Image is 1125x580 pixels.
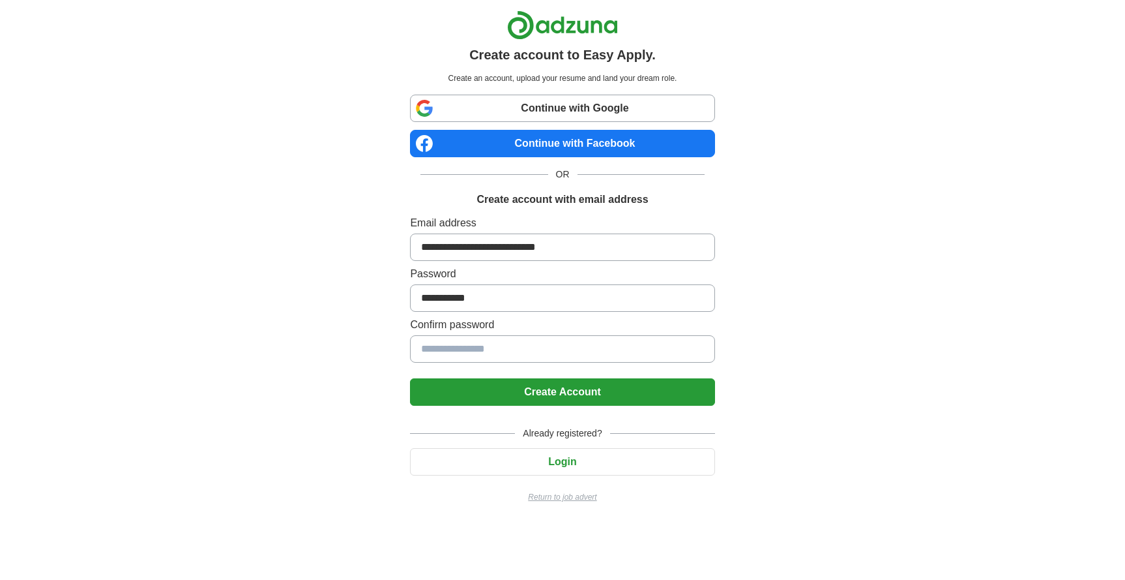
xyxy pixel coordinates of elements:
span: OR [548,168,577,181]
label: Email address [410,215,714,231]
a: Login [410,456,714,467]
a: Return to job advert [410,491,714,503]
img: Adzuna logo [507,10,618,40]
button: Create Account [410,378,714,406]
a: Continue with Google [410,95,714,122]
h1: Create account with email address [476,192,648,207]
button: Login [410,448,714,476]
p: Create an account, upload your resume and land your dream role. [413,72,712,84]
label: Confirm password [410,317,714,333]
a: Continue with Facebook [410,130,714,157]
label: Password [410,266,714,282]
h1: Create account to Easy Apply. [469,45,656,65]
span: Already registered? [515,427,609,440]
